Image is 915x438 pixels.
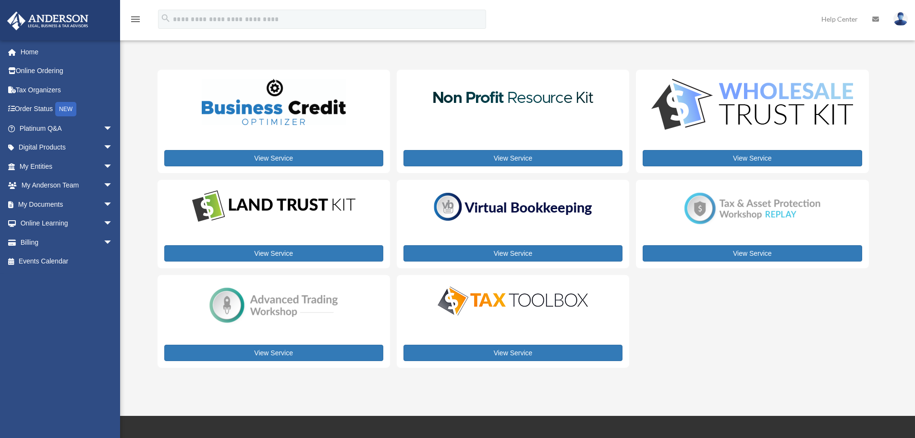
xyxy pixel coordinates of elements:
span: arrow_drop_down [103,119,122,138]
a: View Service [403,150,622,166]
span: arrow_drop_down [103,195,122,214]
img: Anderson Advisors Platinum Portal [4,12,91,30]
span: arrow_drop_down [103,157,122,176]
span: arrow_drop_down [103,214,122,234]
a: View Service [164,345,383,361]
a: Events Calendar [7,252,127,271]
a: View Service [403,245,622,262]
a: My Anderson Teamarrow_drop_down [7,176,127,195]
a: View Service [643,245,862,262]
span: arrow_drop_down [103,176,122,196]
img: User Pic [893,12,908,26]
a: My Documentsarrow_drop_down [7,195,127,214]
a: View Service [164,245,383,262]
a: menu [130,17,141,25]
a: View Service [403,345,622,361]
a: Digital Productsarrow_drop_down [7,138,122,157]
a: Home [7,42,127,62]
a: Billingarrow_drop_down [7,233,127,252]
a: Online Ordering [7,62,127,81]
a: Tax Organizers [7,80,127,100]
a: My Entitiesarrow_drop_down [7,157,127,176]
i: menu [130,13,141,25]
a: Order StatusNEW [7,100,127,119]
span: arrow_drop_down [103,138,122,158]
i: search [160,13,171,24]
div: NEW [55,102,76,116]
a: Online Learningarrow_drop_down [7,214,127,233]
span: arrow_drop_down [103,233,122,252]
a: Platinum Q&Aarrow_drop_down [7,119,127,138]
a: View Service [164,150,383,166]
a: View Service [643,150,862,166]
